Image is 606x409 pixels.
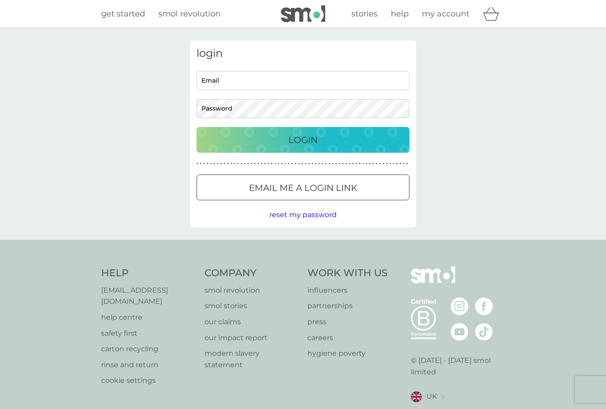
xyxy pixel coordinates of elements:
[426,391,437,402] span: UK
[247,162,249,166] p: ●
[311,162,313,166] p: ●
[307,300,388,312] a: partnerships
[422,8,469,20] a: my account
[349,162,350,166] p: ●
[342,162,344,166] p: ●
[451,323,468,341] img: visit the smol Youtube page
[288,162,290,166] p: ●
[301,162,303,166] p: ●
[475,323,493,341] img: visit the smol Tiktok page
[205,300,299,312] a: smol stories
[271,162,273,166] p: ●
[386,162,388,166] p: ●
[281,162,283,166] p: ●
[101,8,145,20] a: get started
[269,210,337,219] span: reset my password
[197,127,409,153] button: Login
[391,8,409,20] a: help
[101,328,196,339] a: safety first
[400,162,401,166] p: ●
[158,8,220,20] a: smol revolution
[101,312,196,323] a: help centre
[230,162,232,166] p: ●
[393,162,394,166] p: ●
[307,316,388,328] a: press
[403,162,405,166] p: ●
[332,162,334,166] p: ●
[291,162,293,166] p: ●
[205,285,299,296] a: smol revolution
[475,298,493,315] img: visit the smol Facebook page
[205,332,299,344] p: our impact report
[366,162,367,166] p: ●
[411,391,422,402] img: UK flag
[369,162,371,166] p: ●
[213,162,215,166] p: ●
[207,162,209,166] p: ●
[346,162,347,166] p: ●
[362,162,364,166] p: ●
[355,162,357,166] p: ●
[284,162,286,166] p: ●
[203,162,205,166] p: ●
[220,162,222,166] p: ●
[197,175,409,200] button: Email me a login link
[274,162,276,166] p: ●
[205,316,299,328] a: our claims
[257,162,259,166] p: ●
[411,266,455,297] img: smol
[227,162,229,166] p: ●
[335,162,337,166] p: ●
[307,332,388,344] a: careers
[278,162,279,166] p: ●
[483,5,505,23] div: basket
[298,162,300,166] p: ●
[288,133,318,147] p: Login
[295,162,296,166] p: ●
[217,162,219,166] p: ●
[319,162,320,166] p: ●
[240,162,242,166] p: ●
[261,162,263,166] p: ●
[237,162,239,166] p: ●
[328,162,330,166] p: ●
[373,162,374,166] p: ●
[315,162,317,166] p: ●
[234,162,236,166] p: ●
[352,162,354,166] p: ●
[376,162,378,166] p: ●
[264,162,266,166] p: ●
[205,348,299,370] a: modern slavery statement
[269,209,337,221] button: reset my password
[200,162,202,166] p: ●
[251,162,252,166] p: ●
[390,162,391,166] p: ●
[254,162,256,166] p: ●
[305,162,307,166] p: ●
[210,162,212,166] p: ●
[422,9,469,19] span: my account
[249,181,357,195] p: Email me a login link
[351,9,378,19] span: stories
[197,162,198,166] p: ●
[101,359,196,371] p: rinse and return
[325,162,327,166] p: ●
[451,298,468,315] img: visit the smol Instagram page
[379,162,381,166] p: ●
[411,355,505,377] p: © [DATE] - [DATE] smol limited
[101,285,196,307] a: [EMAIL_ADDRESS][DOMAIN_NAME]
[307,348,388,359] a: hygiene poverty
[307,285,388,296] p: influencers
[101,375,196,386] p: cookie settings
[382,162,384,166] p: ●
[441,394,444,399] img: select a new location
